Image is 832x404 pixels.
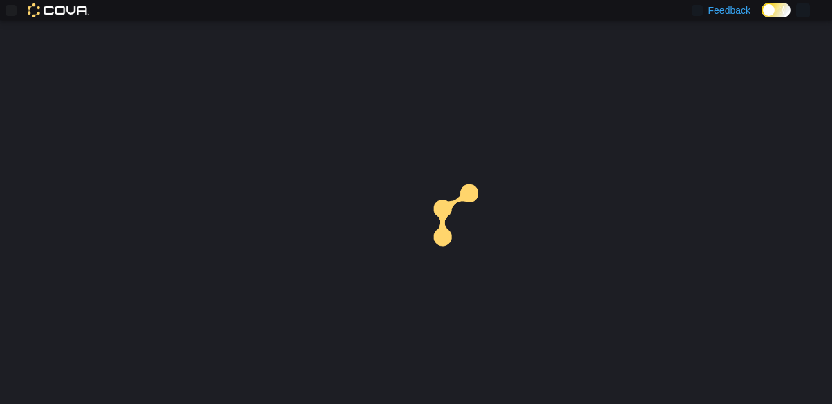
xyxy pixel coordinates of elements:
[762,3,791,17] input: Dark Mode
[416,174,520,278] img: cova-loader
[28,3,89,17] img: Cova
[708,3,750,17] span: Feedback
